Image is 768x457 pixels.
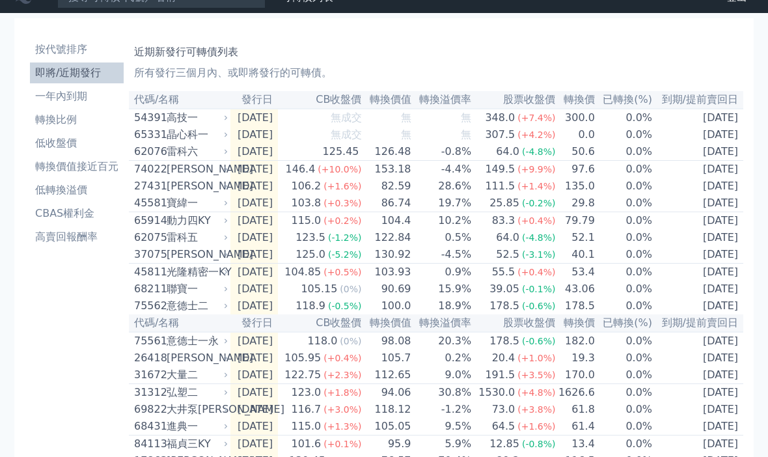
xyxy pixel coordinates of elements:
div: 123.5 [293,230,328,245]
span: (-5.2%) [328,249,362,260]
a: 即將/近期發行 [30,62,124,83]
div: [PERSON_NAME] [167,350,225,366]
td: [DATE] [653,264,743,281]
span: (+0.4%) [517,215,555,226]
th: 股票收盤價 [472,314,556,332]
div: 65331 [134,127,163,143]
div: 動力四KY [167,213,225,228]
th: 轉換溢價率 [412,314,473,332]
th: 發行日 [230,314,278,332]
li: 一年內到期 [30,89,124,104]
td: [DATE] [653,418,743,436]
td: [DATE] [653,350,743,367]
span: (+4.8%) [517,387,555,398]
td: 112.65 [363,367,412,384]
td: 0.0% [596,212,653,230]
div: 106.2 [288,178,323,194]
div: 1530.0 [476,385,517,400]
td: 94.06 [363,384,412,402]
td: -1.2% [412,401,473,418]
div: 83.3 [489,213,518,228]
span: (+0.3%) [323,198,361,208]
div: 雷科五 [167,230,225,245]
div: 116.7 [288,402,323,417]
div: [PERSON_NAME] [167,161,225,177]
div: 75562 [134,298,163,314]
td: 28.6% [412,178,473,195]
th: 轉換溢價率 [412,91,473,109]
div: 45811 [134,264,163,280]
th: CB收盤價 [278,91,362,109]
td: [DATE] [653,178,743,195]
span: (+4.2%) [517,130,555,140]
span: (+0.5%) [323,267,361,277]
span: 無 [401,128,411,141]
div: 111.5 [482,178,517,194]
span: (-3.1%) [522,249,556,260]
td: 9.0% [412,367,473,384]
td: [DATE] [653,384,743,402]
div: 雷科六 [167,144,225,159]
td: 0.0% [596,367,653,384]
a: 按代號排序 [30,39,124,60]
span: (-1.2%) [328,232,362,243]
div: 64.0 [493,230,522,245]
td: 1626.6 [556,384,595,402]
span: 無成交 [331,128,362,141]
td: [DATE] [230,298,278,314]
td: [DATE] [230,126,278,143]
td: [DATE] [230,161,278,178]
div: 55.5 [489,264,518,280]
td: [DATE] [653,436,743,453]
div: 12.85 [487,436,522,452]
div: 31312 [134,385,163,400]
td: 40.1 [556,246,595,264]
li: 高賣回報酬率 [30,229,124,245]
div: 73.0 [489,402,518,417]
span: (+1.3%) [323,421,361,432]
span: 無 [401,111,411,124]
td: [DATE] [653,126,743,143]
td: 29.8 [556,195,595,212]
span: (-4.8%) [522,232,556,243]
td: 126.48 [363,143,412,161]
td: -4.4% [412,161,473,178]
span: (+1.8%) [323,387,361,398]
td: 0.0% [596,418,653,436]
td: [DATE] [230,350,278,367]
div: 125.0 [293,247,328,262]
div: 68211 [134,281,163,297]
div: 149.5 [482,161,517,177]
div: 20.4 [489,350,518,366]
li: 低收盤價 [30,135,124,151]
a: 高賣回報酬率 [30,227,124,247]
div: 26418 [134,350,163,366]
td: 98.08 [363,332,412,350]
span: (+0.1%) [323,439,361,449]
td: 0.0 [556,126,595,143]
div: 聯寶一 [167,281,225,297]
li: 低轉換溢價 [30,182,124,198]
td: 53.4 [556,264,595,281]
div: 123.0 [288,385,323,400]
div: 福貞三KY [167,436,225,452]
td: [DATE] [230,246,278,264]
td: [DATE] [653,246,743,264]
td: 100.0 [363,298,412,314]
td: 19.7% [412,195,473,212]
a: 轉換價值接近百元 [30,156,124,177]
td: 300.0 [556,109,595,126]
span: (+0.4%) [323,353,361,363]
td: [DATE] [653,143,743,161]
div: 39.05 [487,281,522,297]
div: 意德士二 [167,298,225,314]
td: [DATE] [653,332,743,350]
td: [DATE] [230,367,278,384]
div: 122.75 [282,367,323,383]
td: 0.0% [596,298,653,314]
span: (+3.0%) [323,404,361,415]
td: 61.8 [556,401,595,418]
div: 191.5 [482,367,517,383]
td: 95.9 [363,436,412,453]
span: (+9.9%) [517,164,555,174]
